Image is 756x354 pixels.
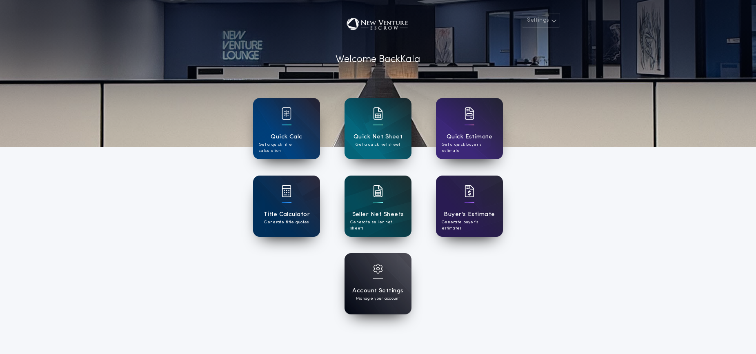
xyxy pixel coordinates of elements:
h1: Seller Net Sheets [352,210,404,219]
h1: Account Settings [352,286,403,296]
h1: Quick Calc [271,132,302,142]
p: Welcome Back Kala [336,52,420,67]
img: card icon [282,185,291,197]
img: card icon [465,107,474,120]
a: card iconAccount SettingsManage your account [345,253,411,314]
h1: Quick Estimate [447,132,493,142]
h1: Title Calculator [263,210,310,219]
button: Settings [522,13,560,28]
p: Manage your account [356,296,400,302]
img: card icon [373,185,383,197]
p: Get a quick buyer's estimate [442,142,497,154]
img: card icon [465,185,474,197]
img: card icon [373,107,383,120]
a: card iconQuick CalcGet a quick title calculation [253,98,320,159]
a: card iconQuick Net SheetGet a quick net sheet [345,98,411,159]
a: card iconTitle CalculatorGenerate title quotes [253,176,320,237]
a: card iconSeller Net SheetsGenerate seller net sheets [345,176,411,237]
p: Generate buyer's estimates [442,219,497,232]
a: card iconQuick EstimateGet a quick buyer's estimate [436,98,503,159]
p: Get a quick title calculation [259,142,314,154]
p: Get a quick net sheet [356,142,400,148]
img: account-logo [340,13,416,38]
p: Generate title quotes [264,219,309,225]
h1: Buyer's Estimate [444,210,495,219]
h1: Quick Net Sheet [354,132,402,142]
a: card iconBuyer's EstimateGenerate buyer's estimates [436,176,503,237]
p: Generate seller net sheets [350,219,406,232]
img: card icon [282,107,291,120]
img: card icon [373,264,383,274]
